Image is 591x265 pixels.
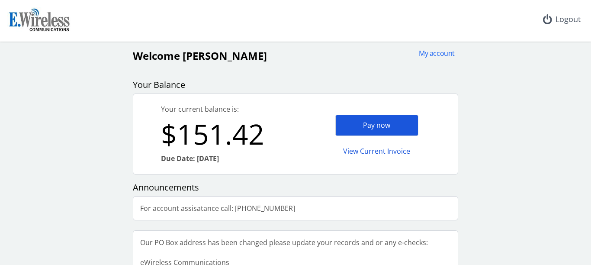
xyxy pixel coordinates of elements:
span: Welcome [133,48,180,63]
div: Pay now [335,115,418,136]
div: View Current Invoice [335,141,418,162]
div: For account assisatance call: [PHONE_NUMBER] [133,197,302,220]
div: My account [413,48,455,58]
span: [PERSON_NAME] [183,48,267,63]
div: Due Date: [DATE] [161,154,295,164]
div: $151.42 [161,114,295,154]
div: Your current balance is: [161,104,295,114]
span: Announcements [133,181,199,193]
span: Your Balance [133,79,185,90]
